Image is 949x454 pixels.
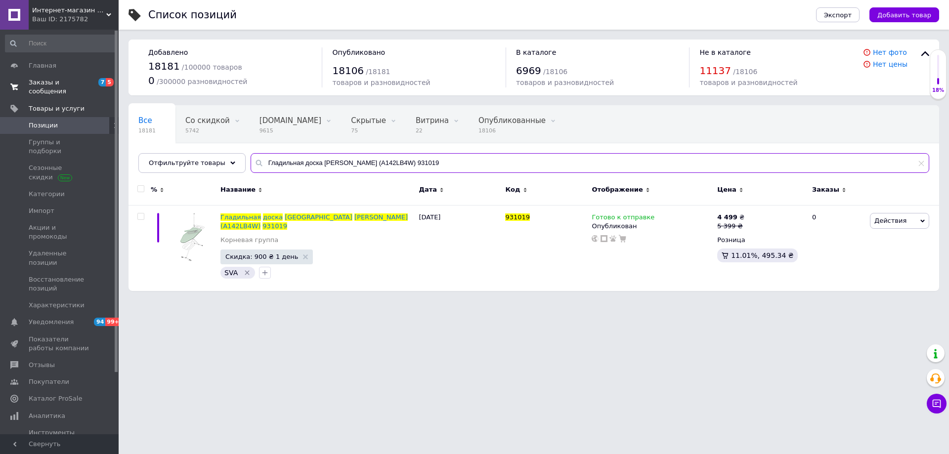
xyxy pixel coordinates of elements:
div: Розница [717,236,804,245]
span: Витрина [416,116,449,125]
span: 5742 [185,127,230,134]
span: SVA [224,269,238,277]
span: Покупатели [29,377,69,386]
span: Google Shopping [138,154,202,163]
span: Группы и подборки [29,138,91,156]
span: Уведомления [29,318,74,327]
span: Каталог ProSale [29,394,82,403]
svg: Удалить метку [243,269,251,277]
span: Название [220,185,256,194]
span: Сезонные скидки [29,164,91,181]
span: / 18106 [543,68,567,76]
span: Акции и промокоды [29,223,91,241]
span: / 300000 разновидностей [157,78,248,85]
span: 11137 [699,65,731,77]
span: % [151,185,157,194]
a: Гладильнаядоска[GEOGRAPHIC_DATA][PERSON_NAME](A142LB4W)931019 [220,213,408,230]
input: Поиск по названию позиции, артикулу и поисковым запросам [251,153,929,173]
span: 931019 [262,222,287,230]
span: доска [263,213,283,221]
span: Экспорт [824,11,852,19]
span: 0 [148,75,155,86]
span: Опубликованные [478,116,546,125]
span: Характеристики [29,301,85,310]
span: Все [138,116,152,125]
span: Цена [717,185,736,194]
span: Главная [29,61,56,70]
span: товаров и разновидностей [699,79,797,86]
span: 9615 [259,127,321,134]
span: Дата [419,185,437,194]
span: Восстановление позиций [29,275,91,293]
span: 11.01%, 495.34 ₴ [731,251,794,259]
button: Добавить товар [869,7,939,22]
div: Список позиций [148,10,237,20]
span: Отображение [592,185,643,194]
input: Поиск [5,35,117,52]
span: Заказы и сообщения [29,78,91,96]
span: 6969 [516,65,541,77]
span: Добавлено [148,48,188,56]
span: 18106 [332,65,364,77]
span: Показатели работы компании [29,335,91,353]
span: товаров и разновидностей [516,79,614,86]
span: 18181 [148,60,180,72]
span: Интернет-магазин спортивного питания и товаров для фитнеса Protein Lounge [32,6,106,15]
div: ₴ [717,213,744,222]
span: Отзывы [29,361,55,370]
span: [GEOGRAPHIC_DATA] [285,213,352,221]
span: 931019 [505,213,530,221]
span: 7 [98,78,106,86]
span: / 18181 [366,68,390,76]
img: Гладильная доска Colombo Marte (A142LB4W) 931019 [177,213,207,262]
span: Готово к отправке [592,213,654,224]
span: Аналитика [29,412,65,420]
span: Отфильтруйте товары [149,159,225,166]
button: Экспорт [816,7,860,22]
span: Товары и услуги [29,104,85,113]
span: Действия [874,217,906,224]
span: 75 [351,127,386,134]
span: 18181 [138,127,156,134]
span: 99+ [105,318,122,326]
span: Скидка: 900 ₴ 1 день [225,253,298,260]
button: Чат с покупателем [927,394,947,413]
span: Категории [29,190,65,199]
span: / 100000 товаров [182,63,242,71]
span: 94 [94,318,105,326]
span: 22 [416,127,449,134]
span: 5 [106,78,114,86]
span: Заказы [812,185,839,194]
div: Ваш ID: 2175782 [32,15,119,24]
a: Нет цены [873,60,907,68]
div: [DATE] [416,205,503,291]
span: [DOMAIN_NAME] [259,116,321,125]
span: (A142LB4W) [220,222,260,230]
a: Корневая группа [220,236,278,245]
span: Инструменты вебмастера и SEO [29,428,91,446]
b: 4 499 [717,213,737,221]
span: товаров и разновидностей [332,79,430,86]
span: Со скидкой [185,116,230,125]
div: 5 399 ₴ [717,222,744,231]
span: Гладильная [220,213,261,221]
a: Нет фото [873,48,907,56]
span: Импорт [29,206,54,215]
div: 18% [930,87,946,94]
span: / 18106 [733,68,757,76]
span: Опубликовано [332,48,385,56]
span: [PERSON_NAME] [354,213,408,221]
div: Опубликован [592,222,712,231]
span: В каталоге [516,48,556,56]
span: 18106 [478,127,546,134]
span: Не в каталоге [699,48,751,56]
span: Позиции [29,121,58,130]
span: Скрытые [351,116,386,125]
div: 0 [806,205,867,291]
span: Удаленные позиции [29,249,91,267]
span: Добавить товар [877,11,931,19]
span: Код [505,185,520,194]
